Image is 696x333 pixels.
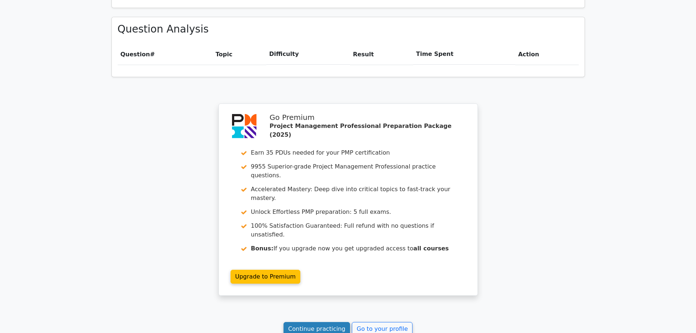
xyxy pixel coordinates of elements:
span: Question [121,51,150,58]
th: Topic [213,44,266,65]
th: Time Spent [413,44,515,65]
th: Difficulty [266,44,350,65]
h3: Question Analysis [118,23,579,35]
th: Action [515,44,578,65]
a: Upgrade to Premium [231,270,301,284]
th: Result [350,44,413,65]
th: # [118,44,213,65]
